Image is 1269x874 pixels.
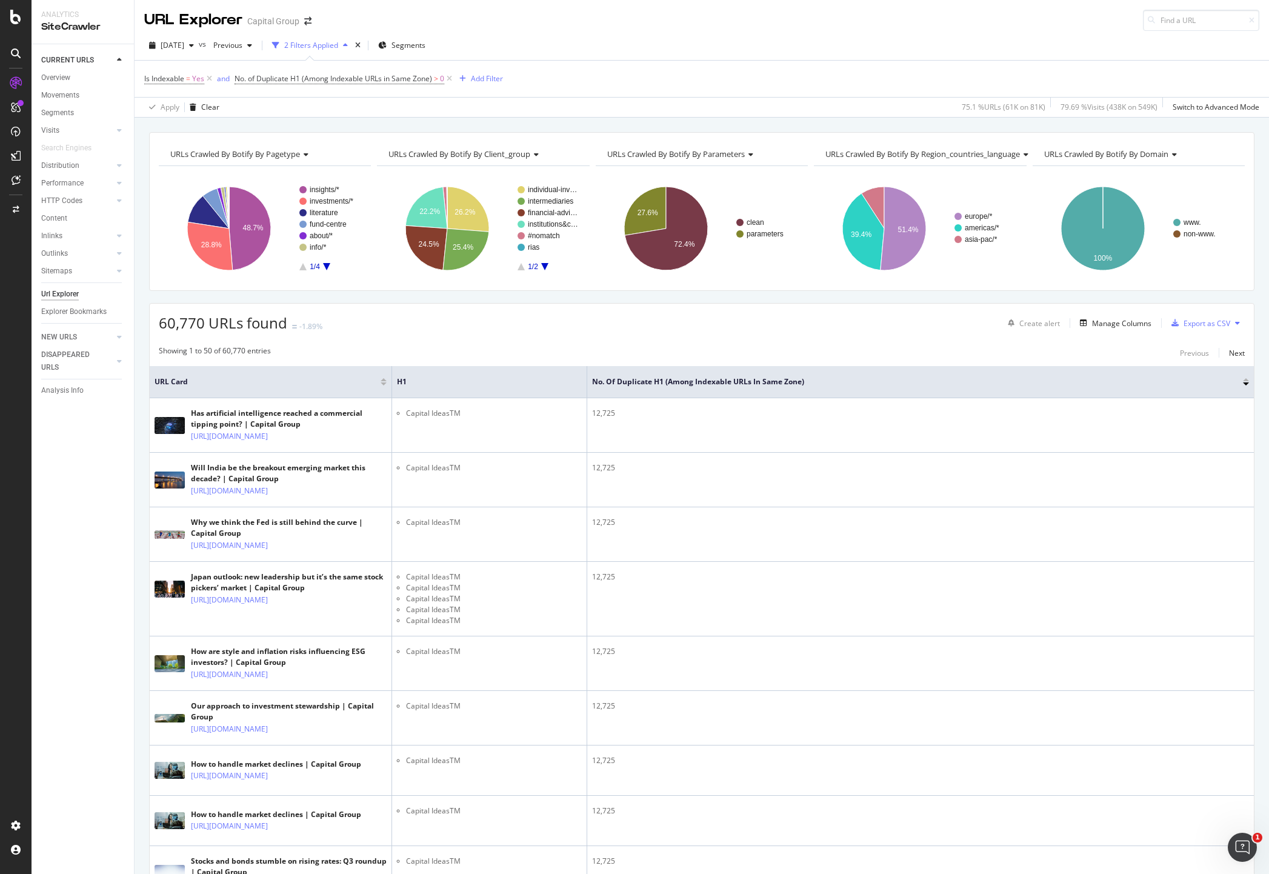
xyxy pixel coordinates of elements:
div: Url Explorer [41,288,79,301]
li: Capital IdeasTM [406,701,582,712]
a: DISAPPEARED URLS [41,349,113,374]
li: Capital IdeasTM [406,582,582,593]
li: Capital IdeasTM [406,646,582,657]
button: Apply [144,98,179,117]
a: [URL][DOMAIN_NAME] [191,430,268,442]
span: 60,770 URLs found [159,313,287,333]
div: -1.89% [299,321,322,332]
text: financial-advi… [528,208,578,217]
div: Export as CSV [1184,318,1230,329]
span: 2025 Sep. 19th [161,40,184,50]
text: fund-centre [310,220,347,229]
text: 24.5% [419,240,439,249]
span: > [434,73,438,84]
a: CURRENT URLS [41,54,113,67]
div: 12,725 [592,806,1249,816]
div: Add Filter [471,73,503,84]
text: non-www. [1184,230,1216,238]
div: A chart. [159,176,371,281]
div: 2 Filters Applied [284,40,338,50]
a: Segments [41,107,125,119]
div: Sitemaps [41,265,72,278]
span: H1 [397,376,564,387]
h4: URLs Crawled By Botify By domain [1042,144,1234,164]
div: Content [41,212,67,225]
span: vs [199,39,208,49]
text: 1/4 [310,262,320,271]
text: 51.4% [898,225,919,234]
h4: URLs Crawled By Botify By client_group [386,144,578,164]
a: Search Engines [41,142,104,155]
span: 1 [1253,833,1262,842]
span: = [186,73,190,84]
text: americas/* [965,224,999,232]
div: Search Engines [41,142,92,155]
a: HTTP Codes [41,195,113,207]
h4: URLs Crawled By Botify By region_countries_language [823,144,1038,164]
text: about/* [310,232,333,240]
img: main image [155,655,185,672]
svg: A chart. [1033,176,1245,281]
div: 79.69 % Visits ( 438K on 549K ) [1061,102,1157,112]
div: How to handle market declines | Capital Group [191,809,361,820]
img: main image [155,714,185,722]
div: Analysis Info [41,384,84,397]
text: asia-pac/* [965,235,998,244]
li: Capital IdeasTM [406,408,582,419]
a: [URL][DOMAIN_NAME] [191,820,268,832]
text: literature [310,208,338,217]
li: Capital IdeasTM [406,593,582,604]
a: NEW URLS [41,331,113,344]
svg: A chart. [814,176,1026,281]
button: and [217,73,230,84]
div: Performance [41,177,84,190]
a: [URL][DOMAIN_NAME] [191,485,268,497]
span: No. of Duplicate H1 (Among Indexable URLs in Same Zone) [592,376,1225,387]
svg: A chart. [377,176,589,281]
div: Overview [41,72,70,84]
div: Our approach to investment stewardship | Capital Group [191,701,387,722]
button: Add Filter [455,72,503,86]
a: [URL][DOMAIN_NAME] [191,669,268,681]
a: Visits [41,124,113,137]
text: 72.4% [674,240,694,249]
text: 48.7% [242,224,263,232]
a: Overview [41,72,125,84]
button: Previous [208,36,257,55]
div: Next [1229,348,1245,358]
text: individual-inv… [528,185,577,194]
button: Switch to Advanced Mode [1168,98,1259,117]
iframe: Intercom live chat [1228,833,1257,862]
div: Capital Group [247,15,299,27]
li: Capital IdeasTM [406,755,582,766]
text: 22.2% [420,207,441,216]
div: How to handle market declines | Capital Group [191,759,361,770]
div: 12,725 [592,701,1249,712]
div: 12,725 [592,755,1249,766]
button: [DATE] [144,36,199,55]
text: investments/* [310,197,353,205]
a: [URL][DOMAIN_NAME] [191,723,268,735]
button: Previous [1180,345,1209,360]
a: Analysis Info [41,384,125,397]
img: main image [155,417,185,434]
text: 39.4% [851,230,871,239]
div: times [353,39,363,52]
div: Showing 1 to 50 of 60,770 entries [159,345,271,360]
img: main image [155,581,185,598]
text: rias [528,243,539,252]
div: Visits [41,124,59,137]
span: URLs Crawled By Botify By domain [1044,148,1168,159]
div: Analytics [41,10,124,20]
div: Japan outlook: new leadership but it’s the same stock pickers’ market | Capital Group [191,572,387,593]
div: Will India be the breakout emerging market this decade? | Capital Group [191,462,387,484]
a: Inlinks [41,230,113,242]
a: Sitemaps [41,265,113,278]
text: 28.8% [201,241,222,249]
text: www. [1183,218,1201,227]
button: Export as CSV [1167,313,1230,333]
text: info/* [310,243,327,252]
div: Inlinks [41,230,62,242]
span: URLs Crawled By Botify By pagetype [170,148,300,159]
text: 27.6% [637,208,658,217]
